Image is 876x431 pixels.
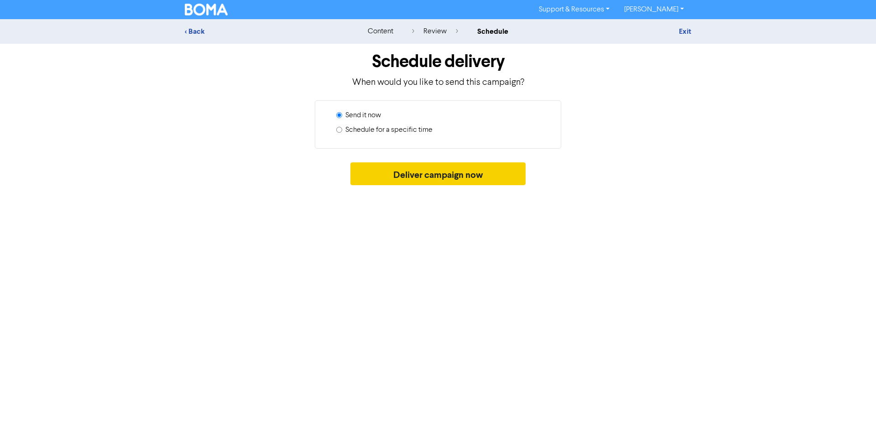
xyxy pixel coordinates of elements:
[477,26,508,37] div: schedule
[185,51,691,72] h1: Schedule delivery
[679,27,691,36] a: Exit
[617,2,691,17] a: [PERSON_NAME]
[368,26,393,37] div: content
[412,26,458,37] div: review
[185,4,228,16] img: BOMA Logo
[185,76,691,89] p: When would you like to send this campaign?
[185,26,344,37] div: < Back
[532,2,617,17] a: Support & Resources
[345,125,433,135] label: Schedule for a specific time
[350,162,526,185] button: Deliver campaign now
[761,332,876,431] iframe: Chat Widget
[345,110,381,121] label: Send it now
